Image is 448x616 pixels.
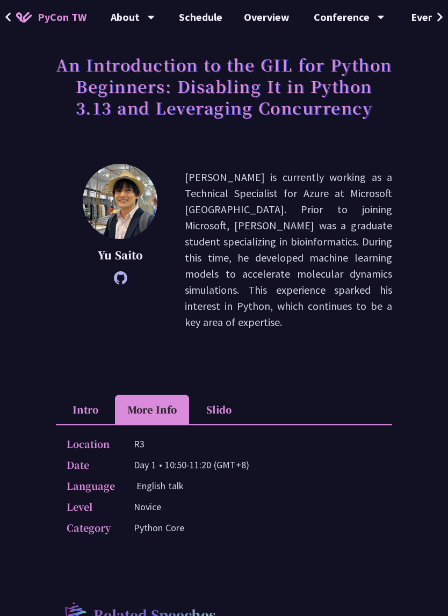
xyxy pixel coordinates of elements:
[136,478,184,494] p: English talk
[134,499,161,514] p: Novice
[38,9,86,25] span: PyCon TW
[67,499,112,514] p: Level
[56,395,115,424] li: Intro
[185,169,392,330] p: [PERSON_NAME] is currently working as a Technical Specialist for Azure at Microsoft [GEOGRAPHIC_D...
[16,12,32,23] img: Home icon of PyCon TW 2025
[115,395,189,424] li: More Info
[67,436,112,452] p: Location
[56,48,392,124] h1: An Introduction to the GIL for Python Beginners: Disabling It in Python 3.13 and Leveraging Concu...
[67,478,115,494] p: Language
[67,520,112,535] p: Category
[134,436,144,452] p: R3
[83,247,158,263] p: Yu Saito
[134,457,249,473] p: Day 1 • 10:50-11:20 (GMT+8)
[67,457,112,473] p: Date
[189,395,248,424] li: Slido
[83,164,157,239] img: Yu Saito
[5,4,97,31] a: PyCon TW
[134,520,184,535] p: Python Core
